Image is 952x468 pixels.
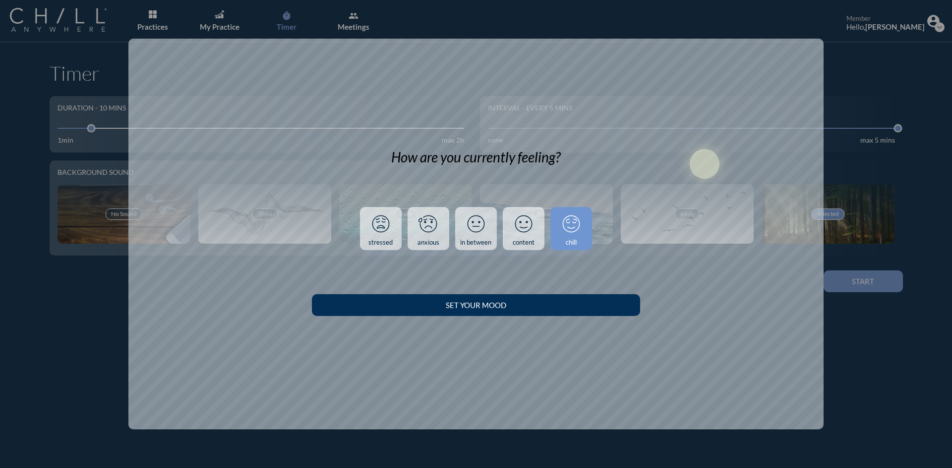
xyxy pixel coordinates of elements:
div: anxious [417,239,439,247]
div: How are you currently feeling? [391,149,560,166]
div: content [513,239,535,247]
div: Set your Mood [329,301,622,310]
div: stressed [368,239,393,247]
a: chill [550,207,592,251]
a: anxious [408,207,449,251]
a: stressed [360,207,402,251]
a: content [503,207,544,251]
a: in between [455,207,497,251]
div: in between [460,239,491,247]
button: Set your Mood [312,294,640,316]
div: chill [566,239,577,247]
